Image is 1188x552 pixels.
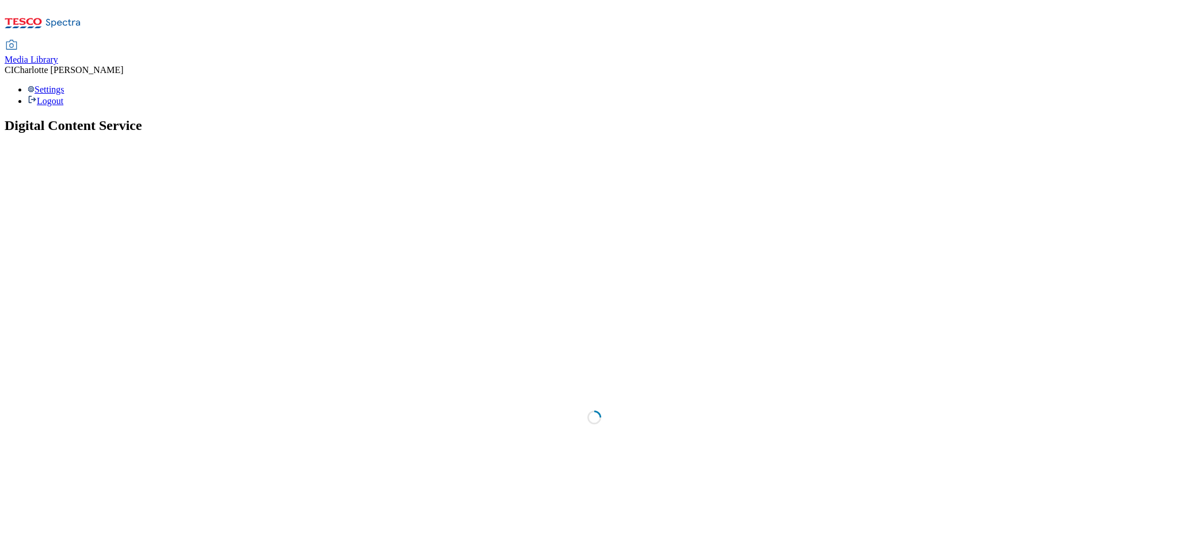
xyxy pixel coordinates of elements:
a: Media Library [5,41,58,65]
span: Charlotte [PERSON_NAME] [14,65,124,75]
a: Settings [28,85,64,94]
a: Logout [28,96,63,106]
span: CI [5,65,14,75]
h1: Digital Content Service [5,118,1183,133]
span: Media Library [5,55,58,64]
